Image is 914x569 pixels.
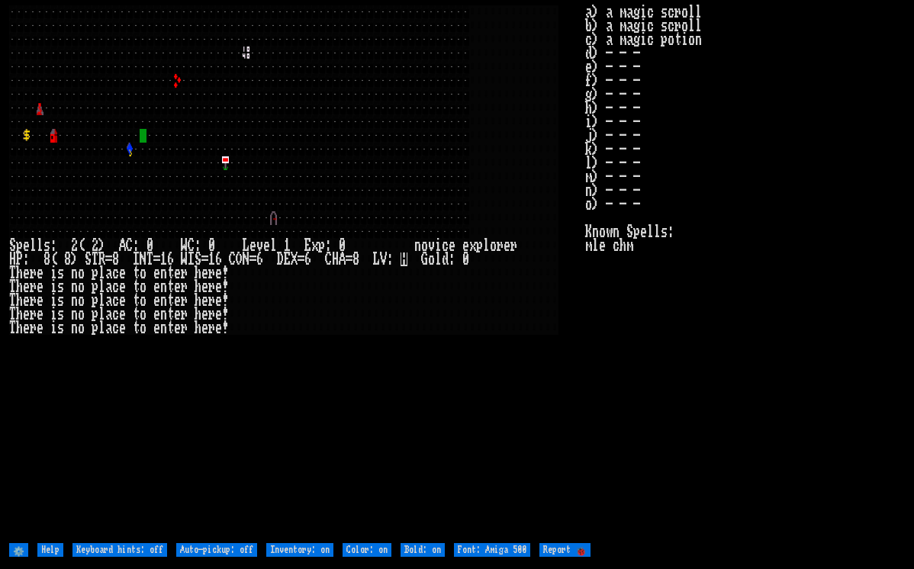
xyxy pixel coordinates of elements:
[50,321,57,335] div: i
[9,252,16,266] div: H
[133,307,140,321] div: t
[50,307,57,321] div: i
[215,266,222,280] div: e
[195,294,201,307] div: h
[112,280,119,294] div: c
[243,252,249,266] div: N
[23,239,30,252] div: e
[167,307,174,321] div: t
[23,280,30,294] div: e
[215,252,222,266] div: 6
[57,266,64,280] div: s
[92,321,98,335] div: p
[16,239,23,252] div: p
[277,252,284,266] div: D
[50,280,57,294] div: i
[9,294,16,307] div: T
[112,294,119,307] div: c
[304,239,311,252] div: E
[435,252,442,266] div: l
[43,239,50,252] div: s
[201,252,208,266] div: =
[105,307,112,321] div: a
[78,294,85,307] div: o
[37,266,43,280] div: e
[222,280,229,294] div: !
[311,239,318,252] div: x
[37,294,43,307] div: e
[229,252,236,266] div: C
[401,543,445,557] input: Bold: on
[37,280,43,294] div: e
[510,239,517,252] div: r
[195,280,201,294] div: h
[23,294,30,307] div: e
[9,266,16,280] div: T
[133,280,140,294] div: t
[201,294,208,307] div: e
[174,294,181,307] div: e
[181,280,188,294] div: r
[284,239,291,252] div: 1
[462,239,469,252] div: e
[181,266,188,280] div: r
[153,294,160,307] div: e
[387,252,394,266] div: :
[140,252,146,266] div: N
[208,294,215,307] div: r
[428,239,435,252] div: v
[98,266,105,280] div: l
[64,252,71,266] div: 8
[105,280,112,294] div: a
[9,280,16,294] div: T
[119,294,126,307] div: e
[140,294,146,307] div: o
[270,239,277,252] div: l
[112,307,119,321] div: c
[30,321,37,335] div: r
[266,543,333,557] input: Inventory: on
[249,252,256,266] div: =
[343,543,391,557] input: Color: on
[181,239,188,252] div: W
[222,294,229,307] div: !
[133,321,140,335] div: t
[16,294,23,307] div: h
[249,239,256,252] div: e
[414,239,421,252] div: n
[442,239,449,252] div: c
[126,239,133,252] div: C
[195,239,201,252] div: :
[57,280,64,294] div: s
[167,321,174,335] div: t
[119,280,126,294] div: e
[98,321,105,335] div: l
[16,266,23,280] div: h
[195,307,201,321] div: h
[442,252,449,266] div: d
[140,280,146,294] div: o
[153,266,160,280] div: e
[92,280,98,294] div: p
[339,252,346,266] div: A
[153,321,160,335] div: e
[160,294,167,307] div: n
[92,307,98,321] div: p
[72,543,167,557] input: Keyboard hints: off
[490,239,497,252] div: o
[236,252,243,266] div: O
[119,239,126,252] div: A
[222,307,229,321] div: !
[98,294,105,307] div: l
[153,280,160,294] div: e
[30,280,37,294] div: r
[112,266,119,280] div: c
[119,266,126,280] div: e
[37,543,63,557] input: Help
[37,321,43,335] div: e
[92,239,98,252] div: 2
[57,321,64,335] div: s
[78,266,85,280] div: o
[30,307,37,321] div: r
[50,252,57,266] div: (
